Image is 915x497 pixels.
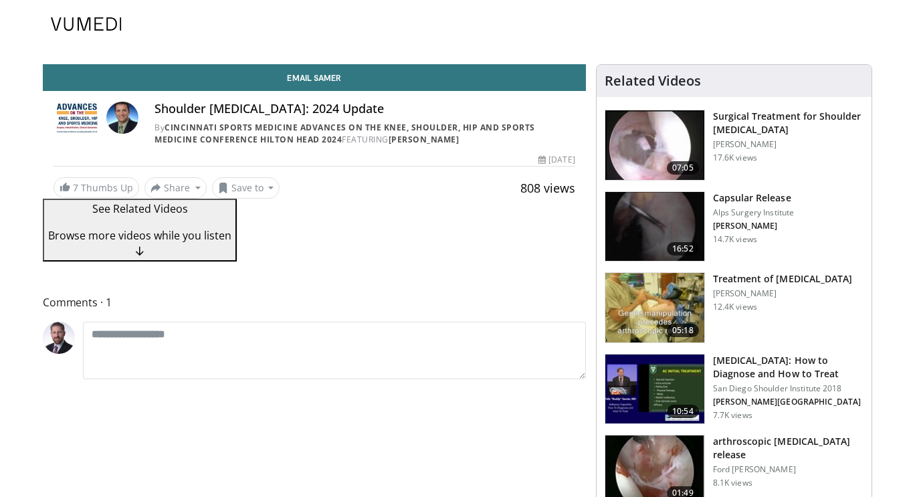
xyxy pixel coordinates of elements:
p: San Diego Shoulder Institute 2018 [713,383,863,394]
a: 05:18 Treatment of [MEDICAL_DATA] [PERSON_NAME] 12.4K views [605,272,863,343]
a: 10:54 [MEDICAL_DATA]: How to Diagnose and How to Treat San Diego Shoulder Institute 2018 [PERSON_... [605,354,863,425]
p: Alps Surgery Institute [713,207,795,218]
span: 10:54 [667,405,699,418]
a: 7 Thumbs Up [54,177,139,198]
img: fa43d6b7-681a-4088-958d-cea9b8320cdf.150x105_q85_crop-smart_upscale.jpg [605,355,704,424]
p: 17.6K views [713,153,757,163]
h3: [MEDICAL_DATA]: How to Diagnose and How to Treat [713,354,863,381]
p: Laurent Lafosse [713,221,795,231]
a: 07:05 Surgical Treatment for Shoulder [MEDICAL_DATA] [PERSON_NAME] 17.6K views [605,110,863,181]
p: [PERSON_NAME] [713,288,853,299]
img: 9342_3.png.150x105_q85_crop-smart_upscale.jpg [605,273,704,342]
a: Email Samer [43,64,586,91]
span: Comments 1 [43,294,586,311]
img: VuMedi Logo [51,17,122,31]
span: 07:05 [667,161,699,175]
div: By FEATURING [155,122,575,146]
img: Avatar [106,102,138,134]
img: 38764_0000_3.png.150x105_q85_crop-smart_upscale.jpg [605,192,704,262]
a: 16:52 Capsular Release Alps Surgery Institute [PERSON_NAME] 14.7K views [605,191,863,262]
p: [PERSON_NAME] [713,139,863,150]
a: [PERSON_NAME] [389,134,460,145]
h3: Treatment of [MEDICAL_DATA] [713,272,853,286]
button: Share [144,177,207,199]
p: 8.1K views [713,478,752,488]
img: Cincinnati Sports Medicine Advances on the Knee, Shoulder, Hip and Sports Medicine Conference Hil... [54,102,101,134]
span: 808 views [520,180,575,196]
div: [DATE] [538,154,575,166]
h3: arthroscopic [MEDICAL_DATA] release [713,435,863,462]
a: Cincinnati Sports Medicine Advances on the Knee, Shoulder, Hip and Sports Medicine Conference Hil... [155,122,535,145]
span: 16:52 [667,242,699,256]
p: 7.7K views [713,410,752,421]
button: Save to [212,177,280,199]
h3: Surgical Treatment for Shoulder [MEDICAL_DATA] [713,110,863,136]
h3: Capsular Release [713,191,795,205]
p: Ford [PERSON_NAME] [713,464,863,475]
button: See Related Videos Browse more videos while you listen [43,199,237,262]
p: 12.4K views [713,302,757,312]
p: 14.7K views [713,234,757,245]
img: 38867_0000_3.png.150x105_q85_crop-smart_upscale.jpg [605,110,704,180]
span: 7 [73,181,78,194]
img: Avatar [43,322,75,354]
span: 05:18 [667,324,699,337]
p: Felix Savoie [713,397,863,407]
p: See Related Videos [48,201,231,217]
span: Browse more videos while you listen [48,228,231,243]
h4: Related Videos [605,73,701,89]
h4: Shoulder [MEDICAL_DATA]: 2024 Update [155,102,575,116]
